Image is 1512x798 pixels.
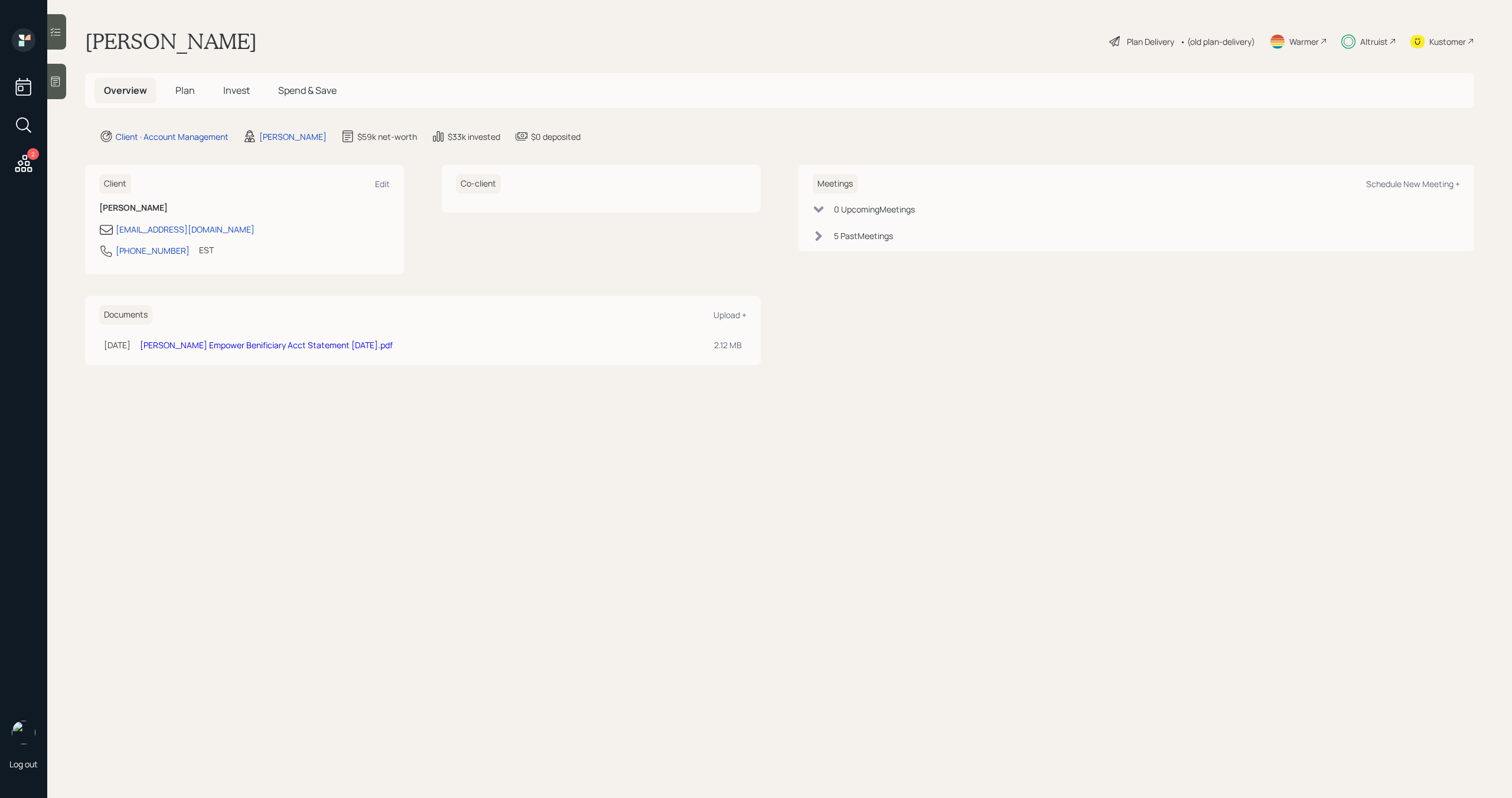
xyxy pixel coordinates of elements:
[714,339,742,351] div: 2.12 MB
[27,148,39,160] div: 2
[99,174,131,194] h6: Client
[116,244,190,257] div: [PHONE_NUMBER]
[357,130,417,143] div: $59k net-worth
[104,84,147,97] span: Overview
[1127,35,1174,48] div: Plan Delivery
[12,721,35,744] img: michael-russo-headshot.png
[448,130,500,143] div: $33k invested
[9,758,38,770] div: Log out
[104,339,131,351] div: [DATE]
[1180,35,1255,48] div: • (old plan-delivery)
[456,174,501,194] h6: Co-client
[199,244,214,256] div: EST
[175,84,195,97] span: Plan
[99,203,390,213] h6: [PERSON_NAME]
[1429,35,1466,48] div: Kustomer
[834,230,893,242] div: 5 Past Meeting s
[834,203,915,215] div: 0 Upcoming Meeting s
[813,174,858,194] h6: Meetings
[531,130,581,143] div: $0 deposited
[85,28,257,54] h1: [PERSON_NAME]
[259,130,327,143] div: [PERSON_NAME]
[713,309,747,320] div: Upload +
[1360,35,1388,48] div: Altruist
[140,339,393,351] a: [PERSON_NAME] Empower Benificiary Acct Statement [DATE].pdf
[1366,178,1460,189] div: Schedule New Meeting +
[375,178,390,189] div: Edit
[116,223,255,236] div: [EMAIL_ADDRESS][DOMAIN_NAME]
[223,84,250,97] span: Invest
[116,130,229,143] div: Client · Account Management
[99,305,152,325] h6: Documents
[278,84,337,97] span: Spend & Save
[1289,35,1319,48] div: Warmer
